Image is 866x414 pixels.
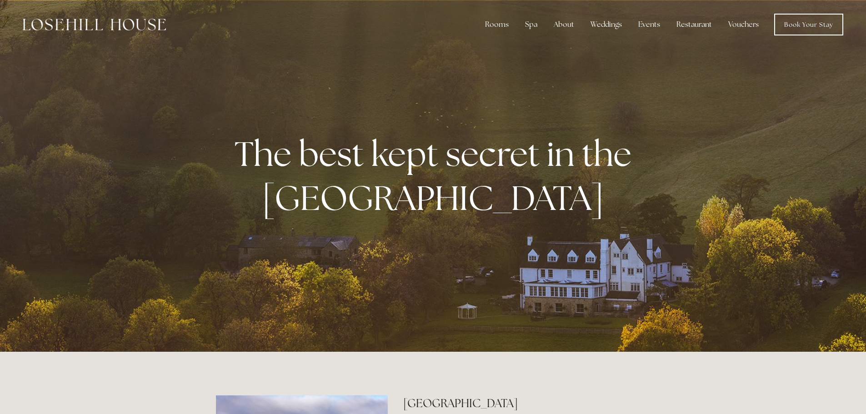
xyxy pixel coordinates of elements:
[23,19,166,30] img: Losehill House
[583,15,629,34] div: Weddings
[669,15,719,34] div: Restaurant
[403,395,650,411] h2: [GEOGRAPHIC_DATA]
[631,15,667,34] div: Events
[235,131,639,220] strong: The best kept secret in the [GEOGRAPHIC_DATA]
[721,15,766,34] a: Vouchers
[478,15,516,34] div: Rooms
[518,15,545,34] div: Spa
[546,15,581,34] div: About
[774,14,843,35] a: Book Your Stay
